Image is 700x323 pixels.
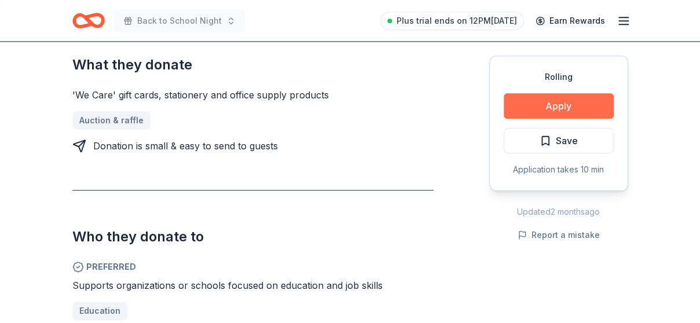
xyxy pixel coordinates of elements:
div: 'We Care' gift cards, stationery and office supply products [72,88,434,102]
button: Back to School Night [114,9,245,32]
a: Education [72,302,127,320]
div: Rolling [504,70,614,84]
h2: Who they donate to [72,227,434,246]
span: Save [556,133,578,148]
button: Save [504,128,614,153]
a: Home [72,7,105,34]
div: Donation is small & easy to send to guests [93,139,278,153]
a: Auction & raffle [72,111,151,130]
span: Back to School Night [137,14,222,28]
span: Supports organizations or schools focused on education and job skills [72,280,383,291]
h2: What they donate [72,56,434,74]
div: Application takes 10 min [504,163,614,177]
span: Education [79,304,120,318]
div: Updated 2 months ago [489,205,628,219]
span: Preferred [72,260,434,274]
button: Apply [504,93,614,119]
a: Earn Rewards [529,10,612,31]
span: Plus trial ends on 12PM[DATE] [397,14,517,28]
a: Plus trial ends on 12PM[DATE] [380,12,524,30]
button: Report a mistake [518,228,600,242]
